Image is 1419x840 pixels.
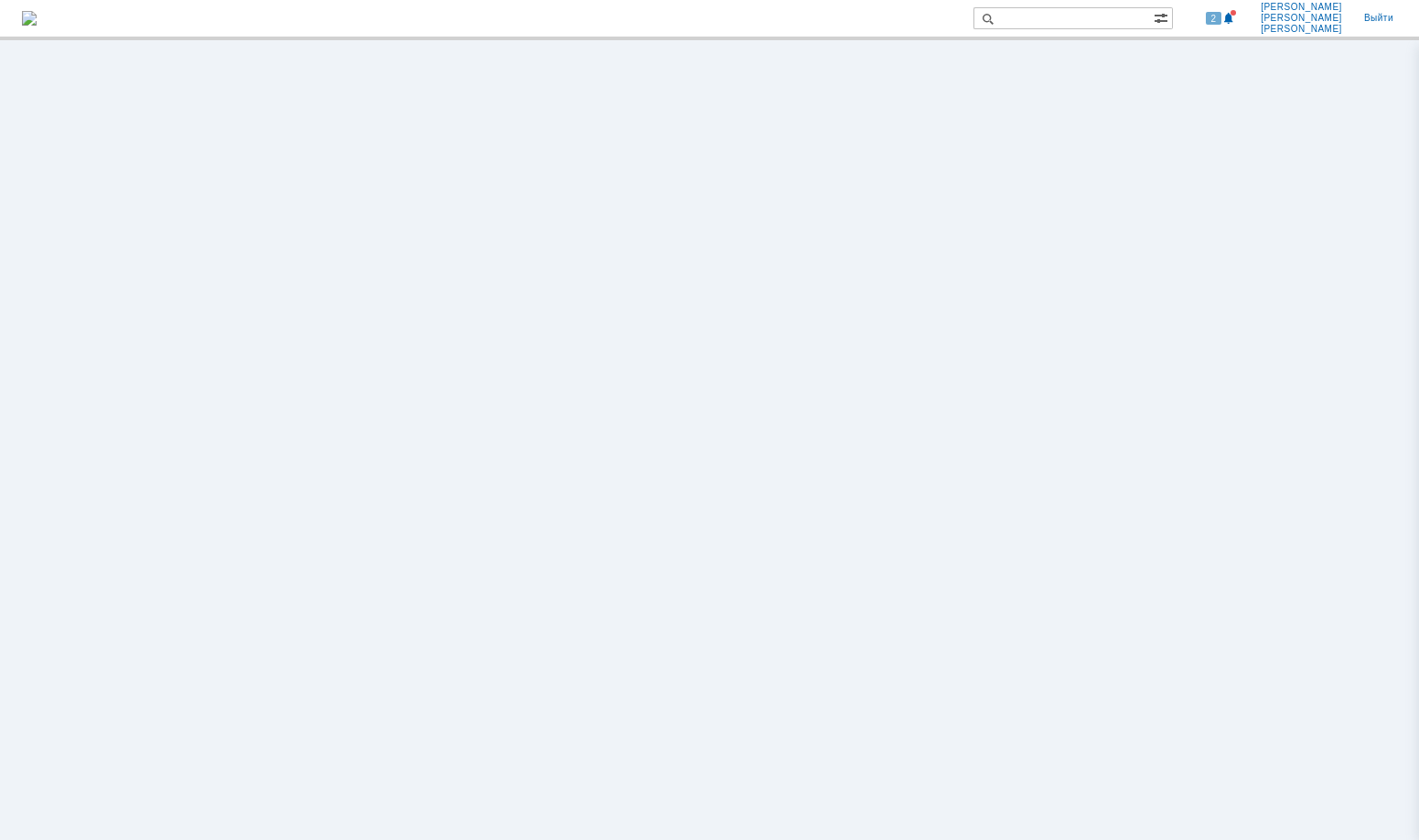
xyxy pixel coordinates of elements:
span: [PERSON_NAME] [1261,2,1342,13]
span: [PERSON_NAME] [1261,13,1342,24]
img: logo [22,11,37,26]
span: [PERSON_NAME] [1261,24,1342,35]
span: 2 [1206,12,1222,25]
span: Расширенный поиск [1154,8,1172,26]
a: Перейти на домашнюю страницу [22,11,37,26]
